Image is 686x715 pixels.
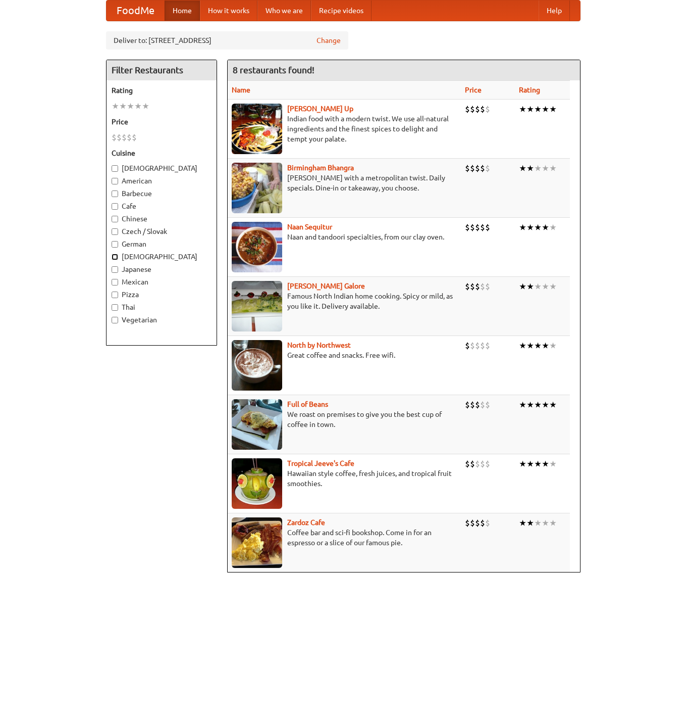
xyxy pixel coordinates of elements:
p: Coffee bar and sci-fi bookshop. Come in for an espresso or a slice of our famous pie. [232,528,457,548]
li: ★ [542,222,549,233]
li: ★ [519,458,526,469]
li: $ [480,104,485,115]
img: jeeves.jpg [232,458,282,509]
a: Name [232,86,250,94]
li: $ [485,399,490,410]
li: ★ [519,281,526,292]
li: $ [480,163,485,174]
li: ★ [142,101,149,112]
li: ★ [534,399,542,410]
img: naansequitur.jpg [232,222,282,272]
li: ★ [526,163,534,174]
li: ★ [542,458,549,469]
li: $ [485,163,490,174]
li: $ [132,132,137,143]
p: Naan and tandoori specialties, from our clay oven. [232,232,457,242]
li: $ [470,458,475,469]
li: ★ [549,104,557,115]
label: German [112,239,212,249]
a: Birmingham Bhangra [287,164,354,172]
li: ★ [526,517,534,529]
li: ★ [549,399,557,410]
li: $ [485,222,490,233]
label: [DEMOGRAPHIC_DATA] [112,163,212,173]
li: ★ [534,458,542,469]
li: ★ [519,163,526,174]
li: ★ [542,104,549,115]
input: German [112,241,118,248]
li: $ [475,517,480,529]
ng-pluralize: 8 restaurants found! [233,65,314,75]
li: ★ [534,340,542,351]
a: FoodMe [107,1,165,21]
input: Thai [112,304,118,311]
a: [PERSON_NAME] Up [287,105,353,113]
label: Cafe [112,201,212,211]
li: $ [465,458,470,469]
img: curryup.jpg [232,104,282,154]
input: [DEMOGRAPHIC_DATA] [112,254,118,260]
h5: Cuisine [112,148,212,158]
input: Japanese [112,266,118,273]
a: Rating [519,86,540,94]
li: ★ [519,222,526,233]
li: ★ [534,104,542,115]
a: Tropical Jeeve's Cafe [287,459,354,467]
li: ★ [134,101,142,112]
li: $ [475,281,480,292]
b: Naan Sequitur [287,223,332,231]
li: ★ [127,101,134,112]
li: ★ [542,517,549,529]
li: $ [112,132,117,143]
label: Vegetarian [112,315,212,325]
input: Czech / Slovak [112,228,118,235]
li: $ [470,517,475,529]
input: Chinese [112,216,118,222]
li: $ [475,340,480,351]
li: ★ [519,517,526,529]
li: $ [117,132,122,143]
li: $ [465,517,470,529]
li: ★ [549,281,557,292]
li: ★ [526,458,534,469]
li: $ [485,104,490,115]
a: Full of Beans [287,400,328,408]
h5: Price [112,117,212,127]
a: Who we are [257,1,311,21]
li: $ [480,340,485,351]
li: $ [480,458,485,469]
li: $ [485,517,490,529]
p: We roast on premises to give you the best cup of coffee in town. [232,409,457,430]
li: $ [485,340,490,351]
li: $ [470,340,475,351]
li: $ [465,104,470,115]
li: $ [475,104,480,115]
li: ★ [526,281,534,292]
a: North by Northwest [287,341,351,349]
li: $ [485,458,490,469]
a: Home [165,1,200,21]
li: ★ [542,281,549,292]
li: $ [480,517,485,529]
li: ★ [112,101,119,112]
h4: Filter Restaurants [107,60,217,80]
label: Mexican [112,277,212,287]
li: ★ [542,399,549,410]
label: Barbecue [112,188,212,199]
li: ★ [526,222,534,233]
b: [PERSON_NAME] Galore [287,282,365,290]
p: Indian food with a modern twist. We use all-natural ingredients and the finest spices to delight ... [232,114,457,144]
img: zardoz.jpg [232,517,282,568]
a: Change [316,35,341,45]
input: Cafe [112,203,118,210]
li: ★ [534,163,542,174]
input: Pizza [112,292,118,298]
li: $ [475,163,480,174]
img: currygalore.jpg [232,281,282,331]
li: ★ [119,101,127,112]
li: ★ [526,399,534,410]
